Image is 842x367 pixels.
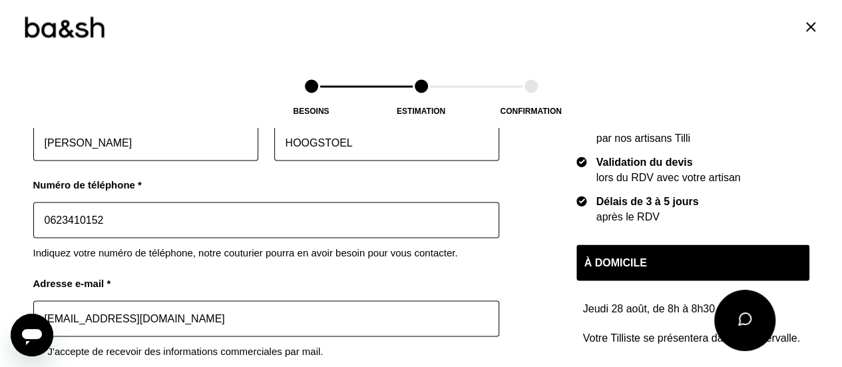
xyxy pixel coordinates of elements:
[596,194,699,207] div: Délais de 3 à 5 jours
[11,314,53,356] iframe: Button to launch messaging window
[583,301,809,314] p: Jeudi 28 août, de 8h à 8h30
[33,344,499,358] p: J'accepte de recevoir des informations commerciales par mail.
[576,194,587,206] img: icon list info
[245,106,378,115] div: Besoins
[596,210,699,222] div: après le RDV
[23,15,105,39] img: Logo ba&sh by Tilli
[596,171,741,183] div: lors du RDV avec votre artisan
[33,246,499,259] p: Indiquez votre numéro de téléphone, notre couturier pourra en avoir besoin pour vous contacter.
[596,131,690,143] div: par nos artisans Tilli
[596,155,741,167] div: Validation du devis
[576,155,587,167] img: icon list info
[355,106,488,115] div: Estimation
[465,106,598,115] div: Confirmation
[576,244,809,280] div: À domicile
[583,330,809,343] p: Votre Tilliste se présentera dans cet intervalle.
